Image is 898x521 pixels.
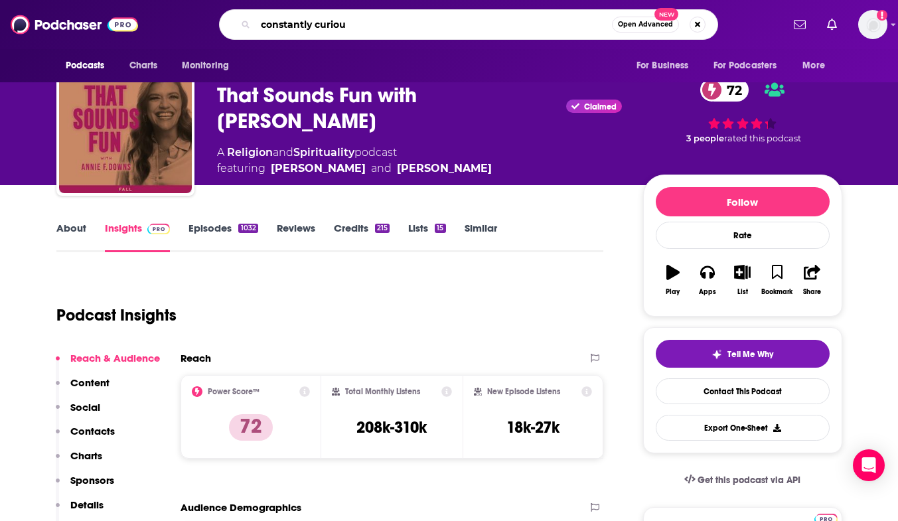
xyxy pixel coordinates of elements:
[208,387,260,396] h2: Power Score™
[656,256,690,304] button: Play
[397,161,492,177] div: [PERSON_NAME]
[656,378,830,404] a: Contact This Podcast
[66,56,105,75] span: Podcasts
[256,14,612,35] input: Search podcasts, credits, & more...
[877,10,887,21] svg: Add a profile image
[686,133,724,143] span: 3 people
[56,449,102,474] button: Charts
[858,10,887,39] span: Logged in as Andrea1206
[636,56,689,75] span: For Business
[56,474,114,498] button: Sponsors
[705,53,796,78] button: open menu
[56,425,115,449] button: Contacts
[70,352,160,364] p: Reach & Audience
[11,12,138,37] img: Podchaser - Follow, Share and Rate Podcasts
[375,224,390,233] div: 215
[56,376,110,401] button: Content
[711,349,722,360] img: tell me why sparkle
[217,145,492,177] div: A podcast
[858,10,887,39] img: User Profile
[627,53,706,78] button: open menu
[121,53,166,78] a: Charts
[173,53,246,78] button: open menu
[56,222,86,252] a: About
[371,161,392,177] span: and
[699,288,716,296] div: Apps
[59,60,192,193] img: That Sounds Fun with Annie F. Downs
[56,53,122,78] button: open menu
[760,256,794,304] button: Bookmark
[698,475,800,486] span: Get this podcast via API
[217,161,492,177] span: featuring
[822,13,842,36] a: Show notifications dropdown
[656,340,830,368] button: tell me why sparkleTell Me Why
[612,17,679,33] button: Open AdvancedNew
[182,56,229,75] span: Monitoring
[713,78,749,102] span: 72
[690,256,725,304] button: Apps
[643,70,842,153] div: 72 3 peoplerated this podcast
[70,376,110,389] p: Content
[56,352,160,376] button: Reach & Audience
[70,449,102,462] p: Charts
[356,417,427,437] h3: 208k-310k
[293,146,354,159] a: Spirituality
[188,222,258,252] a: Episodes1032
[277,222,315,252] a: Reviews
[219,9,718,40] div: Search podcasts, credits, & more...
[70,401,100,413] p: Social
[271,161,366,177] a: Annie F. Downs
[793,53,842,78] button: open menu
[70,498,104,511] p: Details
[487,387,560,396] h2: New Episode Listens
[674,464,812,496] a: Get this podcast via API
[713,56,777,75] span: For Podcasters
[181,501,301,514] h2: Audience Demographics
[181,352,211,364] h2: Reach
[656,187,830,216] button: Follow
[273,146,293,159] span: and
[618,21,673,28] span: Open Advanced
[227,146,273,159] a: Religion
[761,288,792,296] div: Bookmark
[229,414,273,441] p: 72
[334,222,390,252] a: Credits215
[238,224,258,233] div: 1032
[506,417,560,437] h3: 18k-27k
[853,449,885,481] div: Open Intercom Messenger
[700,78,749,102] a: 72
[129,56,158,75] span: Charts
[70,474,114,486] p: Sponsors
[858,10,887,39] button: Show profile menu
[465,222,497,252] a: Similar
[147,224,171,234] img: Podchaser Pro
[656,222,830,249] div: Rate
[802,56,825,75] span: More
[656,415,830,441] button: Export One-Sheet
[727,349,773,360] span: Tell Me Why
[584,104,617,110] span: Claimed
[724,133,801,143] span: rated this podcast
[345,387,420,396] h2: Total Monthly Listens
[70,425,115,437] p: Contacts
[737,288,748,296] div: List
[794,256,829,304] button: Share
[803,288,821,296] div: Share
[105,222,171,252] a: InsightsPodchaser Pro
[56,305,177,325] h1: Podcast Insights
[408,222,445,252] a: Lists15
[435,224,445,233] div: 15
[788,13,811,36] a: Show notifications dropdown
[666,288,680,296] div: Play
[56,401,100,425] button: Social
[725,256,759,304] button: List
[654,8,678,21] span: New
